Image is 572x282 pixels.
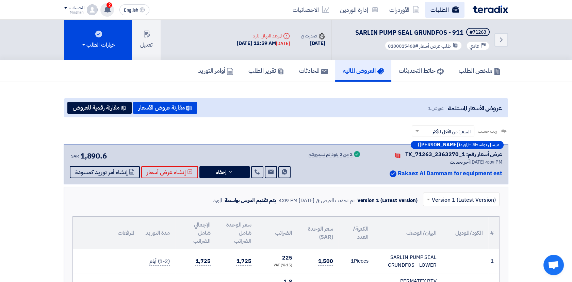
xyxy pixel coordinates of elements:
[309,152,353,157] div: 2 من 2 بنود تم تسعيرهم
[390,170,396,177] img: Verified Account
[471,143,499,147] span: مرسل بواسطة:
[470,43,479,49] span: عادي
[459,67,501,74] h5: ملخص الطلب
[432,128,471,135] span: السعر: من الأقل للأكثر
[399,67,444,74] h5: حائط التحديثات
[237,39,290,47] div: [DATE] 12:59 AM
[442,217,488,249] th: الكود/الموديل
[470,30,486,35] div: #71263
[448,103,502,113] span: عروض الأسعار المستلمة
[81,41,115,49] div: خيارات الطلب
[478,128,497,135] span: رتب حسب
[213,197,222,204] div: المورد
[418,143,460,147] b: ([PERSON_NAME])
[379,253,437,269] div: SARLIN PUMP SEAL GRUNDFOS - LOWER
[236,257,251,266] span: 1,725
[355,28,491,37] h5: SARLIN PUMP SEAL GRUNDFOS - 911
[198,67,233,74] h5: أوامر التوريد
[473,5,508,13] img: Teradix logo
[405,150,502,159] div: عرض أسعار رقم: TX_71263_2363270_1
[543,255,564,275] a: Open chat
[388,43,418,50] span: #8100015468
[301,39,325,47] div: [DATE]
[69,5,84,11] div: الحساب
[80,150,107,162] span: 1,890.6
[119,4,149,15] button: English
[299,67,328,74] h5: المحادثات
[335,60,391,82] a: العروض الماليه
[75,170,128,175] span: إنشاء أمر توريد كمسودة
[301,32,325,39] div: صدرت في
[351,257,354,265] span: 1
[141,166,198,178] button: إنشاء عرض أسعار
[428,104,443,112] span: عروض 1
[147,170,186,175] span: إنشاء عرض أسعار
[451,60,508,82] a: ملخص الطلب
[262,263,292,268] div: (15 %) VAT
[237,32,290,39] div: الموعد النهائي للرد
[216,217,257,249] th: سعر الوحدة شامل الضرائب
[460,143,469,147] span: المورد
[70,166,140,178] button: إنشاء أمر توريد كمسودة
[191,60,241,82] a: أوامر التوريد
[411,141,504,149] div: –
[357,197,418,204] div: Version 1 (Latest Version)
[241,60,292,82] a: تقرير الطلب
[384,2,425,18] a: الأوردرات
[398,169,502,178] p: Rakaez Al Dammam for equipment est
[276,40,290,47] div: [DATE]
[419,43,451,50] span: طلب عرض أسعار
[64,20,132,60] button: خيارات الطلب
[298,217,339,249] th: سعر الوحدة (SAR)
[488,249,499,273] td: 1
[64,11,84,14] div: Mirghani
[282,254,292,262] span: 225
[133,102,197,114] button: مقارنة عروض الأسعار
[488,217,499,249] th: #
[87,4,98,15] img: profile_test.png
[149,257,170,266] span: (1-2) أيام
[334,2,384,18] a: إدارة الموردين
[257,217,298,249] th: الضرائب
[279,197,355,204] div: تم تحديث العرض في [DATE] 4:09 PM
[67,102,132,114] button: مقارنة رقمية للعروض
[132,20,161,60] button: تعديل
[216,170,226,175] span: إخفاء
[292,60,335,82] a: المحادثات
[374,217,442,249] th: البيان/الوصف
[339,217,374,249] th: الكمية/العدد
[248,67,284,74] h5: تقرير الطلب
[318,257,333,266] span: 1,500
[391,60,451,82] a: حائط التحديثات
[355,28,463,37] span: SARLIN PUMP SEAL GRUNDFOS - 911
[343,67,384,74] h5: العروض الماليه
[71,153,79,159] span: SAR
[425,2,464,18] a: الطلبات
[175,217,216,249] th: الإجمالي شامل الضرائب
[107,2,112,8] span: 2
[140,217,175,249] th: مدة التوريد
[124,8,138,13] span: English
[470,159,502,166] span: [DATE] 4:09 PM
[287,2,334,18] a: الاحصائيات
[195,257,211,266] span: 1,725
[450,159,469,166] span: أخر تحديث
[225,197,276,204] div: يتم تقديم العرض بواسطة
[199,166,250,178] button: إخفاء
[73,217,140,249] th: المرفقات
[339,249,374,273] td: Pieces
